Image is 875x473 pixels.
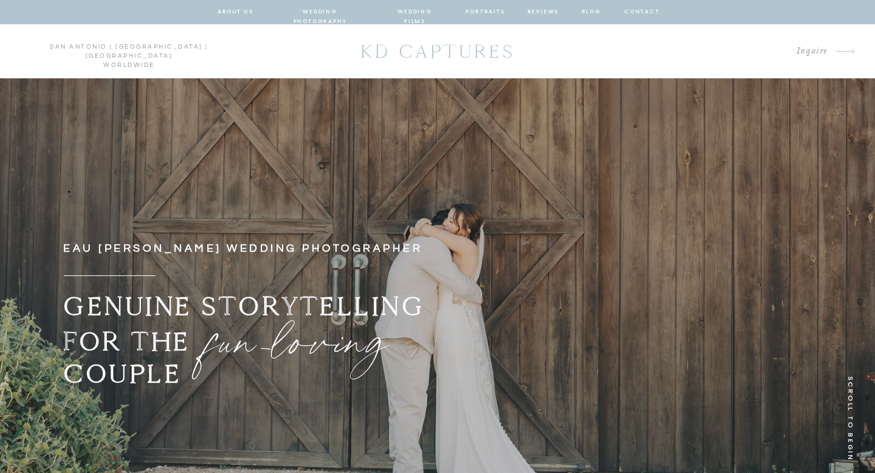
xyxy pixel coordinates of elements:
p: fun-loving [207,304,464,365]
a: blog [580,7,602,18]
a: KD CAPTURES [354,35,521,68]
b: COUPLE [63,357,182,390]
a: Inquire [714,43,828,60]
a: portraits [465,7,505,18]
a: wedding photography [275,7,365,18]
b: Eau [PERSON_NAME] wedding photographer [63,243,422,254]
b: GENUINE STORYTELLING FOR THE [63,290,425,358]
a: wedding films [386,7,444,18]
a: reviews [527,7,559,18]
a: contact [624,7,658,18]
p: san antonio | [GEOGRAPHIC_DATA] | [GEOGRAPHIC_DATA] worldwide [17,43,241,61]
a: about us [218,7,253,18]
